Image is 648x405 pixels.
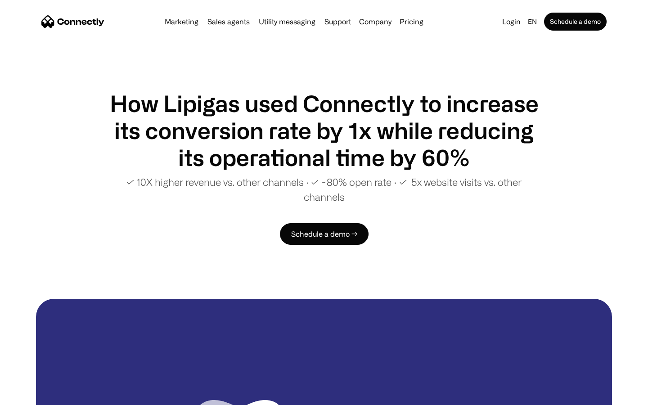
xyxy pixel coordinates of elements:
a: Support [321,18,355,25]
div: en [528,15,537,28]
a: Schedule a demo → [280,223,369,245]
h1: How Lipigas used Connectly to increase its conversion rate by 1x while reducing its operational t... [108,90,540,171]
a: home [41,15,104,28]
aside: Language selected: English [9,388,54,402]
div: Company [356,15,394,28]
a: Schedule a demo [544,13,607,31]
a: Marketing [161,18,202,25]
a: Utility messaging [255,18,319,25]
div: en [524,15,542,28]
a: Login [499,15,524,28]
a: Pricing [396,18,427,25]
ul: Language list [18,389,54,402]
a: Sales agents [204,18,253,25]
p: ✓ 10X higher revenue vs. other channels ∙ ✓ ~80% open rate ∙ ✓ 5x website visits vs. other channels [108,175,540,204]
div: Company [359,15,391,28]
